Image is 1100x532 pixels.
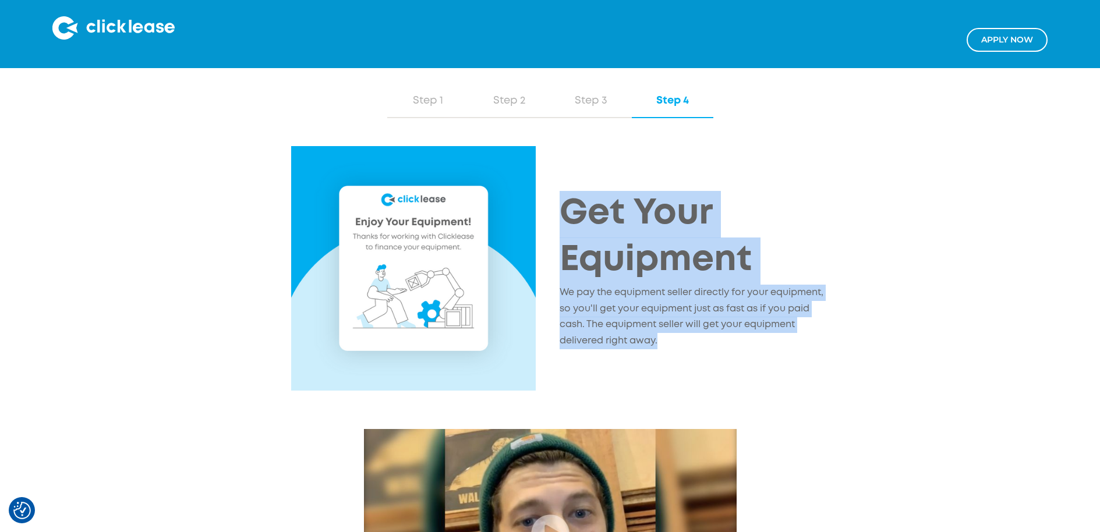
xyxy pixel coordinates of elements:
[13,502,31,519] button: Consent Preferences
[560,191,832,285] h2: Get Your Equipment
[52,16,175,40] img: Clicklease logo
[560,285,832,349] p: We pay the equipment seller directly for your equipment, so you'll get your equipment just as fas...
[562,93,620,108] div: Step 3
[480,93,539,108] div: Step 2
[643,93,702,108] div: Step 4
[13,502,31,519] img: Revisit consent button
[291,146,536,391] img: clicklease application process step 3
[399,93,457,108] div: Step 1
[967,28,1048,52] a: Apply NOw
